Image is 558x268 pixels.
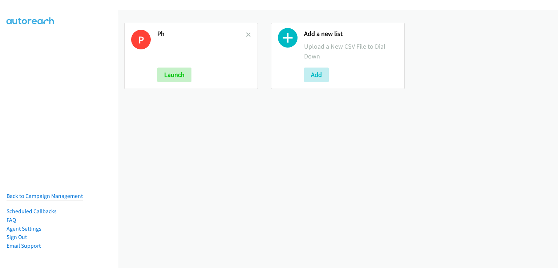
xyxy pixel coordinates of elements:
button: Add [304,68,329,82]
h2: Ph [157,30,246,38]
a: Back to Campaign Management [7,192,83,199]
button: Launch [157,68,191,82]
a: Sign Out [7,234,27,240]
a: Email Support [7,242,41,249]
h2: Add a new list [304,30,398,38]
p: Upload a New CSV File to Dial Down [304,41,398,61]
a: Scheduled Callbacks [7,208,57,215]
a: FAQ [7,216,16,223]
h1: P [131,30,151,49]
a: Agent Settings [7,225,41,232]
